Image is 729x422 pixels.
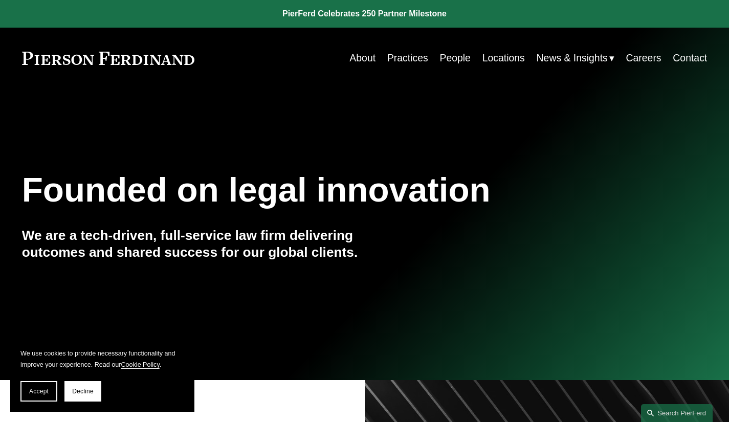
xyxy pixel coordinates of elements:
[29,388,49,395] span: Accept
[22,170,593,210] h1: Founded on legal innovation
[626,48,661,68] a: Careers
[22,227,365,261] h4: We are a tech-driven, full-service law firm delivering outcomes and shared success for our global...
[10,338,194,412] section: Cookie banner
[537,49,608,67] span: News & Insights
[673,48,707,68] a: Contact
[482,48,525,68] a: Locations
[64,381,101,402] button: Decline
[121,361,159,368] a: Cookie Policy
[439,48,470,68] a: People
[537,48,614,68] a: folder dropdown
[20,348,184,371] p: We use cookies to provide necessary functionality and improve your experience. Read our .
[20,381,57,402] button: Accept
[72,388,94,395] span: Decline
[641,404,713,422] a: Search this site
[349,48,375,68] a: About
[387,48,428,68] a: Practices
